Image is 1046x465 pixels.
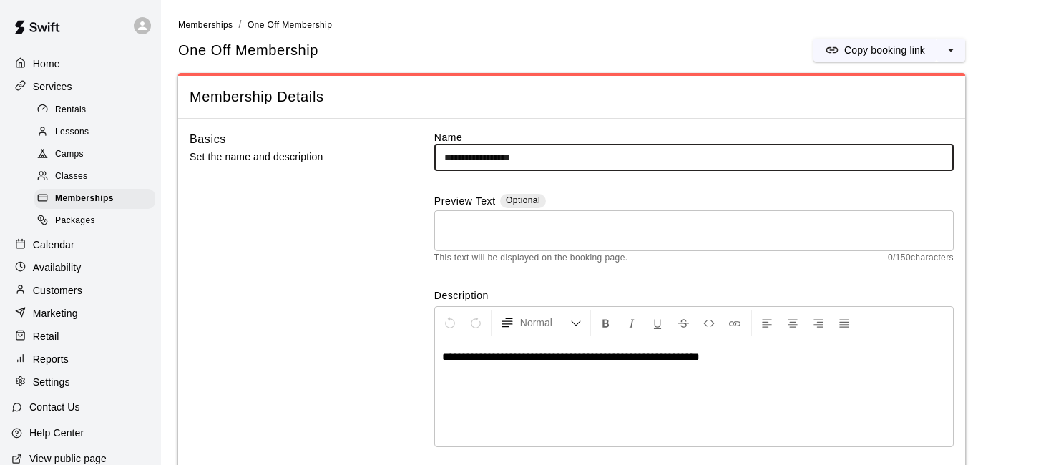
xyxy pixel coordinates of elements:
p: Calendar [33,238,74,252]
p: Copy booking link [844,43,925,57]
button: Formatting Options [494,310,587,336]
span: Lessons [55,125,89,139]
p: Retail [33,329,59,343]
p: Home [33,57,60,71]
p: Availability [33,260,82,275]
span: This text will be displayed on the booking page. [434,251,628,265]
button: Format Bold [594,310,618,336]
button: Format Strikethrough [671,310,695,336]
a: Retail [11,325,150,347]
a: Customers [11,280,150,301]
span: Optional [506,195,540,205]
a: Rentals [34,99,161,121]
div: Rentals [34,100,155,120]
p: Customers [33,283,82,298]
span: Memberships [178,20,233,30]
button: Center Align [781,310,805,336]
a: Packages [34,210,161,232]
span: 0 / 150 characters [888,251,954,265]
div: Classes [34,167,155,187]
li: / [238,17,241,32]
button: Left Align [755,310,779,336]
a: Services [11,76,150,97]
p: Settings [33,375,70,389]
button: select merge strategy [937,39,965,62]
div: Packages [34,211,155,231]
label: Preview Text [434,194,496,210]
span: One Off Membership [178,41,318,60]
button: Insert Link [723,310,747,336]
label: Name [434,130,954,145]
div: Lessons [34,122,155,142]
p: Marketing [33,306,78,320]
p: Set the name and description [190,148,388,166]
button: Right Align [806,310,831,336]
span: Classes [55,170,87,184]
a: Home [11,53,150,74]
a: Memberships [178,19,233,30]
a: Reports [11,348,150,370]
label: Description [434,288,954,303]
span: Packages [55,214,95,228]
button: Insert Code [697,310,721,336]
p: Contact Us [29,400,80,414]
span: One Off Membership [248,20,332,30]
button: Copy booking link [813,39,937,62]
button: Format Italics [620,310,644,336]
div: split button [813,39,965,62]
button: Undo [438,310,462,336]
a: Lessons [34,121,161,143]
a: Camps [34,144,161,166]
a: Calendar [11,234,150,255]
p: Reports [33,352,69,366]
div: Camps [34,145,155,165]
a: Availability [11,257,150,278]
span: Normal [520,315,570,330]
span: Membership Details [190,87,954,107]
nav: breadcrumb [178,17,1029,33]
span: Camps [55,147,84,162]
button: Format Underline [645,310,670,336]
div: Memberships [34,189,155,209]
h6: Basics [190,130,226,149]
a: Memberships [34,188,161,210]
button: Justify Align [832,310,856,336]
p: Services [33,79,72,94]
a: Marketing [11,303,150,324]
p: Help Center [29,426,84,440]
a: Classes [34,166,161,188]
a: Settings [11,371,150,393]
button: Redo [464,310,488,336]
span: Rentals [55,103,87,117]
span: Memberships [55,192,114,206]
